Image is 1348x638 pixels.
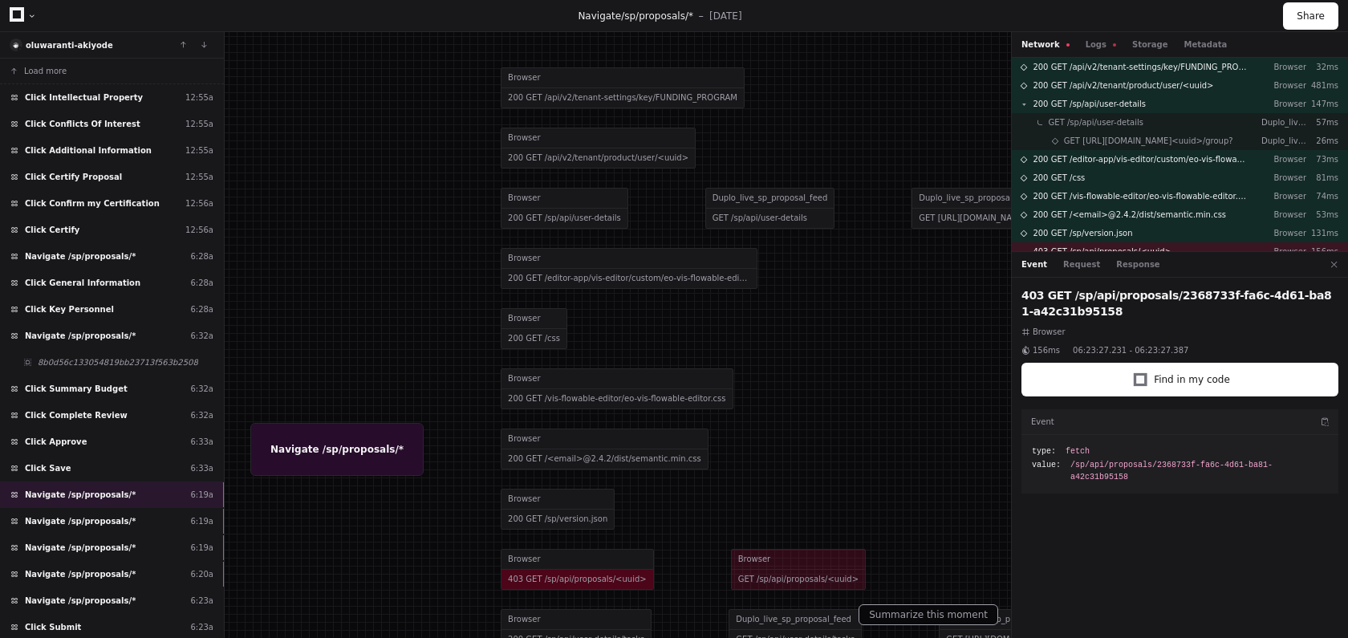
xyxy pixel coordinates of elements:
[25,568,136,580] span: Navigate /sp/proposals/*
[1306,79,1338,91] p: 481ms
[1021,39,1070,51] button: Network
[1261,209,1306,221] p: Browser
[26,41,113,50] a: oluwaranti-akiyode
[25,595,136,607] span: Navigate /sp/proposals/*
[1261,190,1306,202] p: Browser
[190,383,213,395] div: 6:32a
[1049,116,1143,128] span: GET /sp/api/user-details
[24,65,67,77] span: Load more
[190,568,213,580] div: 6:20a
[1063,258,1100,270] button: Request
[1154,373,1230,386] span: Find in my code
[1033,98,1146,110] span: 200 GET /sp/api/user-details
[1021,363,1338,396] button: Find in my code
[25,224,79,236] span: Click Certify
[1033,153,1249,165] span: 200 GET /editor-app/vis-editor/custom/eo-vis-flowable-editor-custom.css
[25,436,87,448] span: Click Approve
[1033,344,1060,356] span: 156ms
[190,515,213,527] div: 6:19a
[1306,246,1338,258] p: 156ms
[25,91,143,104] span: Click Intellectual Property
[1021,258,1047,270] button: Event
[1306,209,1338,221] p: 53ms
[25,515,136,527] span: Navigate /sp/proposals/*
[185,118,213,130] div: 12:55a
[1116,258,1159,270] button: Response
[1086,39,1116,51] button: Logs
[25,250,136,262] span: Navigate /sp/proposals/*
[1032,445,1056,457] span: type:
[185,197,213,209] div: 12:56a
[25,409,128,421] span: Click Complete Review
[1033,209,1226,221] span: 200 GET /<email>@2.4.2/dist/semantic.min.css
[1306,153,1338,165] p: 73ms
[25,144,152,156] span: Click Additional Information
[190,462,213,474] div: 6:33a
[1066,445,1090,457] span: fetch
[1033,79,1213,91] span: 200 GET /api/v2/tenant/product/user/<uuid>
[190,277,213,289] div: 6:28a
[190,409,213,421] div: 6:32a
[25,197,160,209] span: Click Confirm my Certification
[25,277,140,289] span: Click General Information
[185,171,213,183] div: 12:55a
[1306,98,1338,110] p: 147ms
[1261,135,1306,147] p: Duplo_live_sp_proposal_feed
[1033,326,1066,338] span: Browser
[160,88,194,100] span: Pylon
[1261,116,1306,128] p: Duplo_live_sp_proposal_feed
[25,489,136,501] span: Navigate /sp/proposals/*
[1283,2,1338,30] button: Share
[190,250,213,262] div: 6:28a
[1033,172,1085,184] span: 200 GET /css
[1261,61,1306,73] p: Browser
[25,462,71,474] span: Click Save
[25,383,128,395] span: Click Summary Budget
[1132,39,1167,51] button: Storage
[1031,416,1054,428] h3: Event
[1306,61,1338,73] p: 32ms
[190,542,213,554] div: 6:19a
[25,171,122,183] span: Click Certify Proposal
[1261,227,1306,239] p: Browser
[190,303,213,315] div: 6:28a
[1261,153,1306,165] p: Browser
[859,604,998,625] button: Summarize this moment
[1033,246,1171,258] span: 403 GET /sp/api/proposals/<uuid>
[185,224,213,236] div: 12:56a
[113,87,194,100] a: Powered byPylon
[1070,459,1328,483] span: /sp/api/proposals/2368733f-fa6c-4d61-ba81-a42c31b95158
[25,542,136,554] span: Navigate /sp/proposals/*
[1306,190,1338,202] p: 74ms
[1261,172,1306,184] p: Browser
[25,330,136,342] span: Navigate /sp/proposals/*
[190,621,213,633] div: 6:23a
[1073,344,1188,356] span: 06:23:27.231 - 06:23:27.387
[1306,135,1338,147] p: 26ms
[1261,79,1306,91] p: Browser
[1032,459,1061,471] span: value:
[709,10,742,22] p: [DATE]
[1261,246,1306,258] p: Browser
[1033,61,1249,73] span: 200 GET /api/v2/tenant-settings/key/FUNDING_PROGRAM
[578,10,621,22] span: Navigate
[1306,172,1338,184] p: 81ms
[185,144,213,156] div: 12:55a
[25,303,114,315] span: Click Key Personnel
[1261,98,1306,110] p: Browser
[190,489,213,501] div: 6:19a
[1021,287,1338,319] h2: 403 GET /sp/api/proposals/2368733f-fa6c-4d61-ba81-a42c31b95158
[185,91,213,104] div: 12:55a
[25,621,81,633] span: Click Submit
[1033,227,1132,239] span: 200 GET /sp/version.json
[1184,39,1227,51] button: Metadata
[11,40,22,51] img: 8.svg
[190,330,213,342] div: 6:32a
[190,595,213,607] div: 6:23a
[1306,116,1338,128] p: 57ms
[25,118,140,130] span: Click Conflicts Of Interest
[1306,227,1338,239] p: 131ms
[621,10,693,22] span: /sp/proposals/*
[190,436,213,448] div: 6:33a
